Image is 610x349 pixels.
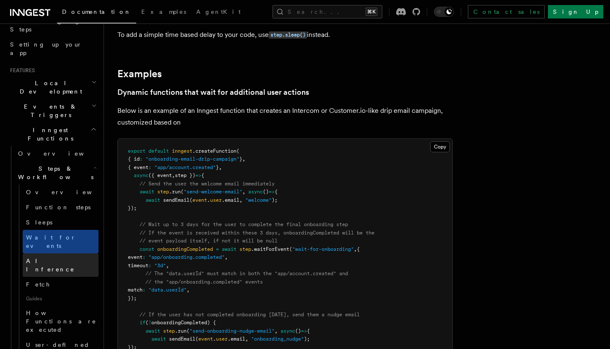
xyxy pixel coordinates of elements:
[366,8,377,16] kbd: ⌘K
[7,37,99,60] a: Setting up your app
[239,246,251,252] span: step
[145,279,263,285] span: // the "app/onboarding.completed" events
[189,197,192,203] span: (
[181,189,184,195] span: (
[192,148,236,154] span: .createFunction
[117,29,453,41] p: To add a simple time based delay to your code, use instead.
[275,328,278,334] span: ,
[23,215,99,230] a: Sleeps
[148,263,151,268] span: :
[26,189,112,195] span: Overview
[23,292,99,305] span: Guides
[239,197,242,203] span: ,
[169,336,195,342] span: sendEmail
[128,205,137,211] span: });
[117,68,162,80] a: Examples
[10,41,82,56] span: Setting up your app
[7,76,99,99] button: Local Development
[357,246,360,252] span: {
[23,200,99,215] a: Function steps
[136,3,191,23] a: Examples
[166,263,169,268] span: ,
[236,148,239,154] span: (
[134,172,148,178] span: async
[26,258,75,273] span: AI Inference
[140,320,145,326] span: if
[26,310,96,333] span: How Functions are executed
[148,254,225,260] span: "app/onboarding.completed"
[242,189,245,195] span: ,
[128,164,148,170] span: { event
[163,197,189,203] span: sendEmail
[163,328,175,334] span: step
[307,328,310,334] span: {
[245,336,248,342] span: ,
[210,197,222,203] span: user
[289,246,292,252] span: (
[7,67,35,74] span: Features
[169,189,181,195] span: .run
[242,156,245,162] span: ,
[272,197,278,203] span: );
[26,281,50,288] span: Fetch
[141,8,186,15] span: Examples
[468,5,545,18] a: Contact sales
[26,219,52,226] span: Sleeps
[219,164,222,170] span: ,
[128,263,148,268] span: timeout
[151,320,216,326] span: onboardingCompleted) {
[128,287,143,293] span: match
[145,271,348,276] span: // The "data.userId" must match in both the "app/account.created" and
[301,328,307,334] span: =>
[275,189,278,195] span: {
[148,172,172,178] span: ({ event
[140,181,275,187] span: // Send the user the welcome email immediately
[187,287,189,293] span: ,
[175,328,187,334] span: .run
[216,246,219,252] span: =
[140,312,360,318] span: // If the user has not completed onboarding [DATE], send them a nudge email
[57,3,136,23] a: Documentation
[148,287,187,293] span: "data.userId"
[117,86,309,98] a: Dynamic functions that wait for additional user actions
[222,197,239,203] span: .email
[157,246,213,252] span: onboardingCompleted
[23,185,99,200] a: Overview
[23,230,99,253] a: Wait for events
[148,164,151,170] span: :
[195,336,198,342] span: (
[143,254,145,260] span: :
[157,189,169,195] span: step
[117,105,453,128] p: Below is an example of an Inngest function that creates an Intercom or Customer.io-like drip emai...
[269,31,307,39] code: step.sleep()
[128,295,137,301] span: });
[62,8,131,15] span: Documentation
[248,189,263,195] span: async
[292,246,354,252] span: "wait-for-onboarding"
[23,305,99,337] a: How Functions are executed
[148,148,169,154] span: default
[26,234,76,249] span: Wait for events
[145,156,239,162] span: "onboarding-email-drip-campaign"
[216,164,219,170] span: }
[239,156,242,162] span: }
[128,156,140,162] span: { id
[7,79,91,96] span: Local Development
[145,320,148,326] span: (
[148,320,151,326] span: !
[228,336,245,342] span: .email
[198,336,213,342] span: event
[304,336,310,342] span: );
[128,148,145,154] span: export
[191,3,246,23] a: AgentKit
[216,336,228,342] span: user
[225,254,228,260] span: ,
[184,189,242,195] span: "send-welcome-email"
[140,156,143,162] span: :
[7,122,99,146] button: Inngest Functions
[295,328,301,334] span: ()
[18,150,104,157] span: Overview
[143,287,145,293] span: :
[151,336,166,342] span: await
[251,336,304,342] span: "onboarding_nudge"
